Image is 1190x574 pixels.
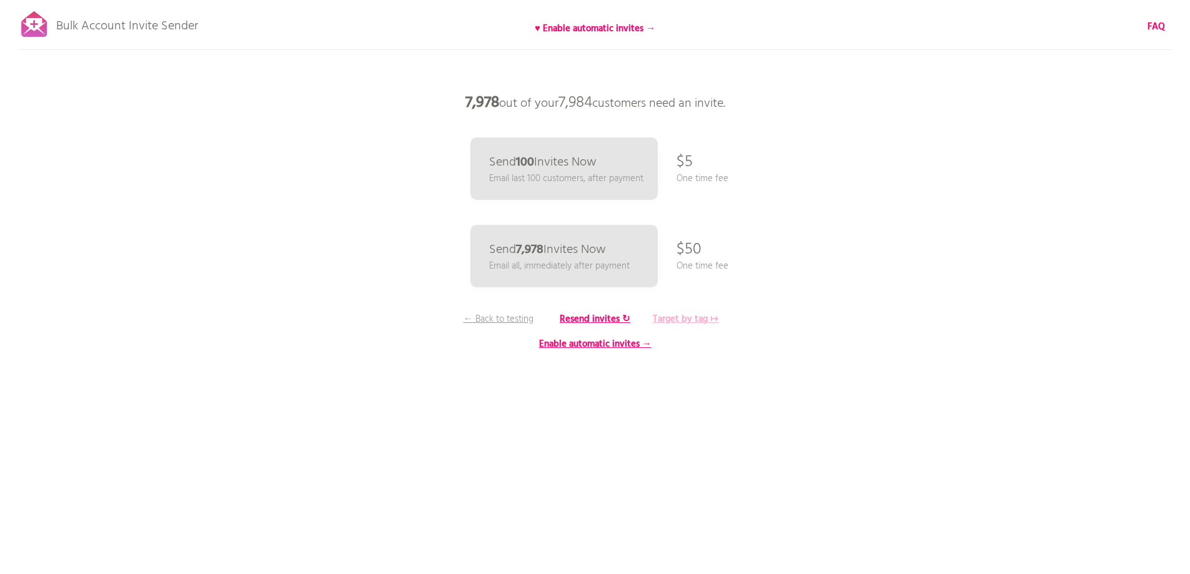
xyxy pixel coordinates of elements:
span: 7,984 [558,91,592,116]
p: One time fee [677,172,728,186]
b: Target by tag ↦ [653,312,718,327]
b: Enable automatic invites → [539,337,652,352]
a: Send7,978Invites Now Email all, immediately after payment [470,225,658,287]
a: FAQ [1148,20,1165,34]
p: $5 [677,144,693,181]
p: Email all, immediately after payment [489,259,630,273]
p: One time fee [677,259,728,273]
p: $50 [677,231,702,269]
b: FAQ [1148,19,1165,34]
b: 7,978 [516,240,543,260]
b: ♥ Enable automatic invites → [535,21,655,36]
p: Send Invites Now [489,156,597,169]
a: Send100Invites Now Email last 100 customers, after payment [470,137,658,200]
p: Bulk Account Invite Sender [56,7,198,39]
p: ← Back to testing [452,312,545,326]
b: 7,978 [465,91,499,116]
b: 100 [516,152,534,172]
b: Resend invites ↻ [560,312,630,327]
p: Email last 100 customers, after payment [489,172,643,186]
p: Send Invites Now [489,244,606,256]
p: out of your customers need an invite. [408,84,783,122]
